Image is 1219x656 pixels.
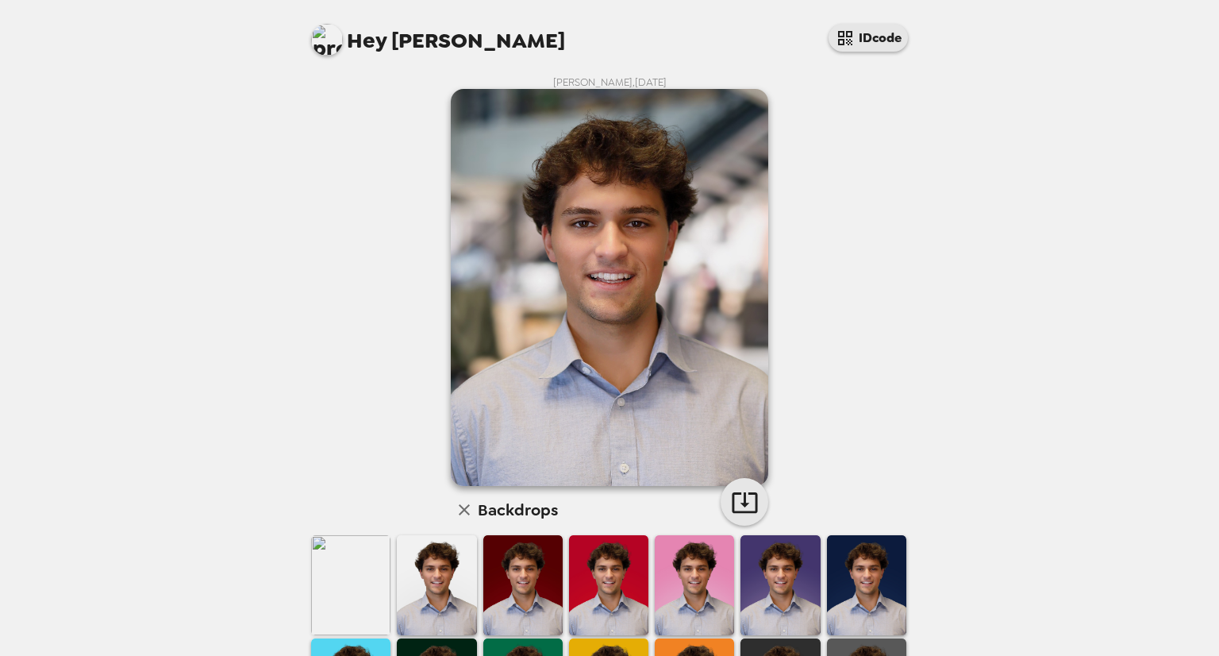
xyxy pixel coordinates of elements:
img: profile pic [311,24,343,56]
img: Original [311,535,390,635]
span: [PERSON_NAME] [311,16,565,52]
h6: Backdrops [478,497,558,523]
button: IDcode [829,24,908,52]
span: Hey [347,26,386,55]
img: user [451,89,768,486]
span: [PERSON_NAME] , [DATE] [553,75,667,89]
